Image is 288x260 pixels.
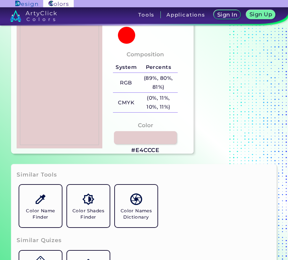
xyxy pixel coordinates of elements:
a: Sign Up [246,10,275,19]
h5: System [113,62,139,73]
img: icon_color_name_finder.svg [35,193,46,205]
h5: RGB [113,77,139,88]
h5: Sign Up [249,12,272,17]
h3: Applications [166,12,205,17]
h5: (0%, 11%, 10%, 11%) [139,93,178,112]
h5: (89%, 80%, 81%) [139,73,178,92]
a: Color Name Finder [17,182,64,230]
img: logo_artyclick_colors_white.svg [10,10,57,22]
a: Color Names Dictionary [112,182,160,230]
h3: #E4CCCE [131,146,159,154]
h4: Color [138,121,153,130]
img: ArtyClick Design logo [15,1,38,7]
h5: Percents [139,62,178,73]
h3: Similar Quizes [17,236,62,244]
h4: Composition [127,50,164,59]
h5: CMYK [113,97,139,108]
a: Color Shades Finder [64,182,112,230]
img: icon_color_shades.svg [82,193,94,205]
h5: Color Name Finder [22,208,59,220]
a: Sign In [214,10,241,19]
h5: Sign In [217,12,238,18]
img: icon_color_names_dictionary.svg [130,193,142,205]
h5: Color Names Dictionary [118,208,155,220]
h5: Color Shades Finder [70,208,107,220]
h3: Tools [138,12,154,17]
